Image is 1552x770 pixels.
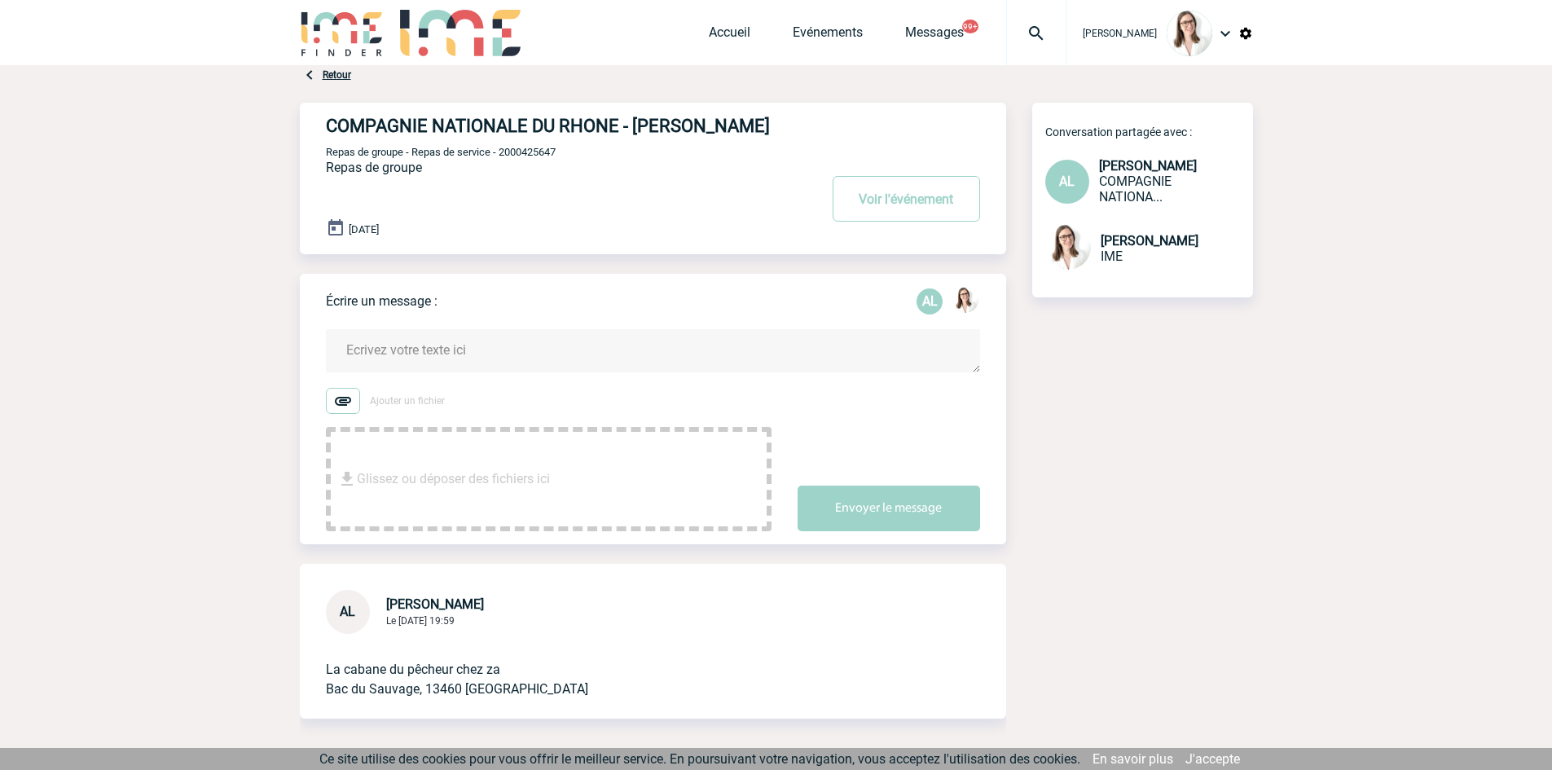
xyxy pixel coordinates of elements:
span: [PERSON_NAME] [1101,233,1198,249]
span: IME [1101,249,1123,264]
span: AL [340,604,355,619]
img: IME-Finder [300,10,385,56]
button: Envoyer le message [798,486,980,531]
h4: COMPAGNIE NATIONALE DU RHONE - [PERSON_NAME] [326,116,770,136]
a: Messages [905,24,964,47]
span: [PERSON_NAME] [1083,28,1157,39]
span: Ajouter un fichier [370,395,445,407]
span: Glissez ou déposer des fichiers ici [357,438,550,520]
span: [PERSON_NAME] [386,596,484,612]
span: Repas de groupe - Repas de service - 2000425647 [326,146,556,158]
span: [PERSON_NAME] [1099,158,1197,174]
button: Voir l'événement [833,176,980,222]
span: [DATE] [349,223,379,235]
p: Écrire un message : [326,293,437,309]
span: Ce site utilise des cookies pour vous offrir le meilleur service. En poursuivant votre navigation... [319,751,1080,767]
a: Accueil [709,24,750,47]
span: Repas de groupe [326,160,422,175]
span: AL [1059,174,1075,189]
div: Adrien LEDESMA [917,288,943,315]
span: Le [DATE] 19:59 [386,615,455,627]
div: Bérengère LEMONNIER [952,287,978,316]
p: AL [917,288,943,315]
img: 122719-0.jpg [1045,224,1091,270]
a: En savoir plus [1093,751,1173,767]
span: COMPAGNIE NATIONALE DU RHONE [1099,174,1172,205]
a: Evénements [793,24,863,47]
button: 99+ [962,20,978,33]
img: file_download.svg [337,469,357,489]
p: Conversation partagée avec : [1045,125,1253,139]
img: 122719-0.jpg [952,287,978,313]
img: 122719-0.jpg [1167,11,1212,56]
p: La cabane du pêcheur chez za Bac du Sauvage, 13460 [GEOGRAPHIC_DATA] [326,634,934,699]
a: J'accepte [1185,751,1240,767]
a: Retour [323,69,351,81]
